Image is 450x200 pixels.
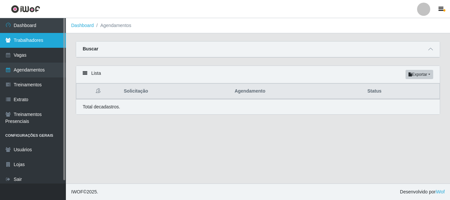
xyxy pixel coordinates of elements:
button: Exportar [406,70,433,79]
p: Total de cadastros. [83,103,120,110]
li: Agendamentos [94,22,131,29]
strong: Buscar [83,46,98,51]
th: Status [363,84,439,99]
div: Lista [76,66,440,83]
th: Agendamento [231,84,363,99]
span: © 2025 . [71,188,98,195]
span: IWOF [71,189,83,194]
a: iWof [436,189,445,194]
a: Dashboard [71,23,94,28]
img: CoreUI Logo [11,5,40,13]
th: Solicitação [120,84,231,99]
nav: breadcrumb [66,18,450,33]
span: Desenvolvido por [400,188,445,195]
